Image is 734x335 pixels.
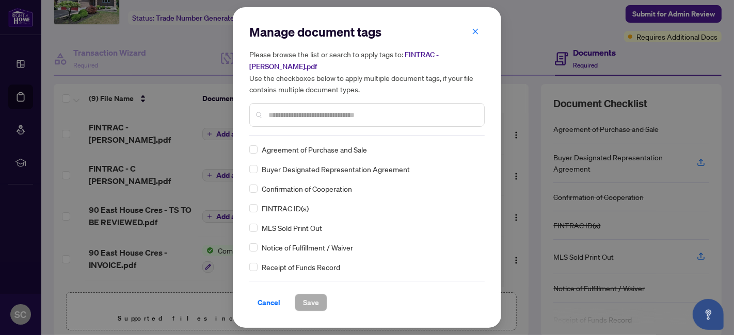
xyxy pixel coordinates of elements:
[249,294,289,311] button: Cancel
[258,294,280,311] span: Cancel
[472,28,479,35] span: close
[249,48,485,95] h5: Please browse the list or search to apply tags to: Use the checkboxes below to apply multiple doc...
[262,183,352,194] span: Confirmation of Cooperation
[249,24,485,40] h2: Manage document tags
[262,144,367,155] span: Agreement of Purchase and Sale
[262,222,322,233] span: MLS Sold Print Out
[262,242,353,253] span: Notice of Fulfillment / Waiver
[262,261,340,273] span: Receipt of Funds Record
[693,299,724,330] button: Open asap
[262,163,410,175] span: Buyer Designated Representation Agreement
[295,294,327,311] button: Save
[262,203,309,214] span: FINTRAC ID(s)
